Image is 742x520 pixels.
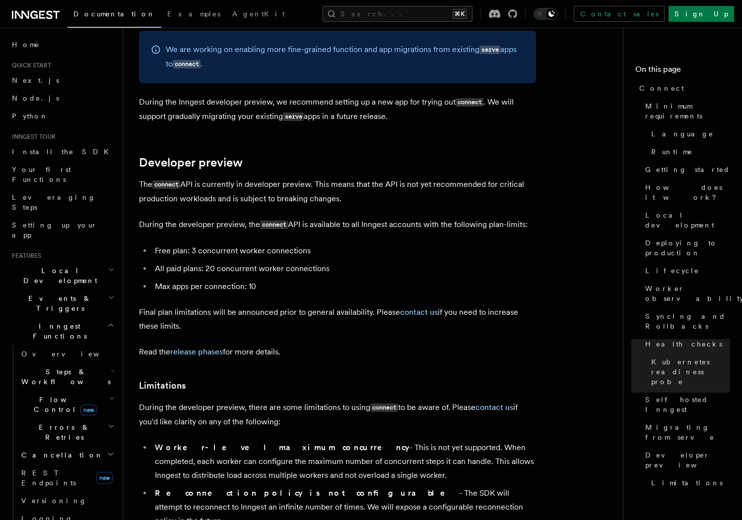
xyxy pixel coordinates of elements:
span: Inngest tour [8,133,56,141]
span: Versioning [21,497,87,505]
span: Events & Triggers [8,293,108,313]
span: Lifecycle [645,266,699,276]
span: Local Development [8,266,108,286]
span: Getting started [645,165,730,174]
span: Self hosted Inngest [645,395,730,414]
strong: Worker-level maximum concurrency [155,443,409,452]
a: Getting started [641,161,730,178]
a: REST Endpointsnew [17,464,117,492]
a: Versioning [17,492,117,510]
span: Language [651,129,714,139]
p: We are working on enabling more fine-grained function and app migrations from existing apps to . [166,43,524,71]
span: Setting up your app [12,221,97,239]
a: Documentation [67,3,161,28]
a: How does it work? [641,178,730,206]
code: serve [283,113,304,121]
a: Sign Up [669,6,734,22]
button: Toggle dark mode [534,8,557,20]
a: Limitations [647,474,730,492]
a: AgentKit [226,3,291,27]
li: All paid plans: 20 concurrent worker connections [152,262,536,276]
p: During the developer preview, the API is available to all Inngest accounts with the following pla... [139,218,536,232]
strong: Reconnection policy is not configurable [155,488,459,498]
span: Inngest Functions [8,321,107,341]
a: Next.js [8,71,117,89]
code: connect [260,221,288,229]
span: Quick start [8,61,51,69]
span: Documentation [73,10,155,18]
p: Final plan limitations will be announced prior to general availability. Please if you need to inc... [139,305,536,333]
span: Your first Functions [12,166,71,183]
code: connect [152,180,180,189]
a: Minimum requirements [641,97,730,125]
a: Lifecycle [641,262,730,280]
a: Local development [641,206,730,234]
a: Node.js [8,89,117,107]
span: Deploying to production [645,238,730,258]
span: Home [12,40,40,50]
kbd: ⌘K [453,9,467,19]
span: Errors & Retries [17,422,108,442]
a: contact us [475,403,513,412]
span: Developer preview [645,450,730,470]
a: Runtime [647,143,730,161]
a: release phases [170,347,223,356]
a: Your first Functions [8,161,117,188]
span: Limitations [651,478,723,488]
li: Free plan: 3 concurrent worker connections [152,244,536,258]
span: Minimum requirements [645,101,730,121]
span: Features [8,252,41,260]
a: Home [8,36,117,54]
span: AgentKit [232,10,285,18]
span: Examples [167,10,220,18]
button: Inngest Functions [8,317,117,345]
a: Setting up your app [8,216,117,244]
span: REST Endpoints [21,469,76,487]
a: Developer preview [139,156,243,170]
a: Connect [635,79,730,97]
span: Overview [21,350,124,358]
a: Kubernetes readiness probe [647,353,730,391]
button: Cancellation [17,446,117,464]
button: Local Development [8,262,117,289]
a: Deploying to production [641,234,730,262]
p: Read the for more details. [139,345,536,359]
code: connect [370,404,398,412]
a: Install the SDK [8,143,117,161]
a: Limitations [139,379,186,393]
a: Developer preview [641,446,730,474]
span: new [80,404,97,415]
li: Max apps per connection: 10 [152,280,536,293]
a: Language [647,125,730,143]
a: Syncing and Rollbacks [641,307,730,335]
code: connect [456,98,483,107]
p: During the Inngest developer preview, we recommend setting up a new app for trying out . We will ... [139,95,536,124]
span: Leveraging Steps [12,193,96,211]
a: Worker observability [641,280,730,307]
span: Cancellation [17,450,103,460]
a: Leveraging Steps [8,188,117,216]
span: Python [12,112,48,120]
h4: On this page [635,63,730,79]
span: Steps & Workflows [17,367,111,387]
span: Next.js [12,76,59,84]
span: Local development [645,210,730,230]
span: Health checks [645,339,722,349]
span: Flow Control [17,395,109,414]
a: Examples [161,3,226,27]
button: Search...⌘K [323,6,472,22]
code: connect [173,60,201,68]
button: Flow Controlnew [17,391,117,418]
p: During the developer preview, there are some limitations to using to be aware of. Please if you'd... [139,401,536,429]
span: Install the SDK [12,148,115,156]
li: - This is not yet supported. When completed, each worker can configure the maximum number of conc... [152,441,536,482]
button: Events & Triggers [8,289,117,317]
span: How does it work? [645,182,730,202]
span: Connect [639,83,684,93]
a: Self hosted Inngest [641,391,730,418]
a: Python [8,107,117,125]
button: Errors & Retries [17,418,117,446]
span: Kubernetes readiness probe [651,357,730,387]
span: Migrating from serve [645,422,730,442]
a: Health checks [641,335,730,353]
